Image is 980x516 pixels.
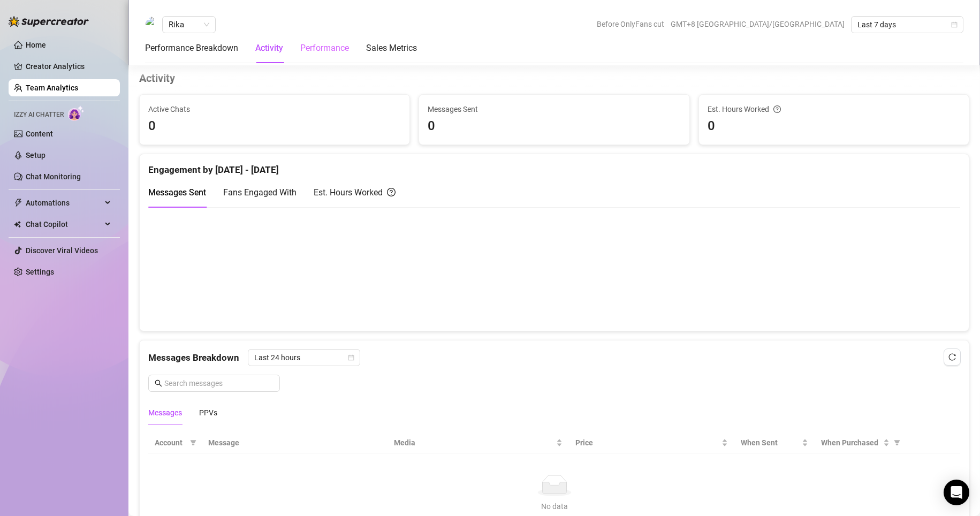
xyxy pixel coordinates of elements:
span: Fans Engaged With [223,187,297,198]
span: 0 [708,116,960,136]
span: Messages Sent [148,187,206,198]
th: Message [202,432,388,453]
span: When Purchased [821,437,881,449]
span: calendar [348,354,354,361]
a: Team Analytics [26,84,78,92]
span: Media [394,437,554,449]
input: Search messages [164,377,274,389]
img: AI Chatter [68,105,85,121]
a: Discover Viral Videos [26,246,98,255]
span: 0 [428,116,680,136]
span: Rika [169,17,209,33]
span: reload [948,353,956,361]
span: filter [190,439,196,446]
span: Price [575,437,719,449]
a: Home [26,41,46,49]
span: question-circle [387,186,396,199]
span: question-circle [773,103,781,115]
span: Last 24 hours [254,350,354,366]
div: Open Intercom Messenger [944,480,969,505]
div: Performance [300,42,349,55]
span: GMT+8 [GEOGRAPHIC_DATA]/[GEOGRAPHIC_DATA] [671,16,845,32]
h4: Activity [139,71,969,86]
th: Price [569,432,734,453]
img: logo-BBDzfeDw.svg [9,16,89,27]
span: Active Chats [148,103,401,115]
a: Settings [26,268,54,276]
span: thunderbolt [14,199,22,207]
span: filter [892,435,902,451]
div: No data [159,500,949,512]
div: Activity [255,42,283,55]
span: Before OnlyFans cut [597,16,664,32]
span: 0 [148,116,401,136]
a: Setup [26,151,45,160]
div: Est. Hours Worked [708,103,960,115]
span: Automations [26,194,102,211]
img: Rika [146,17,162,33]
span: search [155,380,162,387]
th: When Sent [734,432,815,453]
th: Media [388,432,569,453]
a: Creator Analytics [26,58,111,75]
div: Sales Metrics [366,42,417,55]
span: When Sent [741,437,800,449]
span: Izzy AI Chatter [14,110,64,120]
span: Messages Sent [428,103,680,115]
div: Performance Breakdown [145,42,238,55]
div: PPVs [199,407,217,419]
a: Content [26,130,53,138]
div: Messages Breakdown [148,349,960,366]
span: Chat Copilot [26,216,102,233]
div: Messages [148,407,182,419]
img: Chat Copilot [14,221,21,228]
div: Est. Hours Worked [314,186,396,199]
div: Engagement by [DATE] - [DATE] [148,154,960,177]
a: Chat Monitoring [26,172,81,181]
th: When Purchased [815,432,906,453]
span: calendar [951,21,958,28]
span: filter [894,439,900,446]
span: filter [188,435,199,451]
span: Account [155,437,186,449]
span: Last 7 days [857,17,957,33]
